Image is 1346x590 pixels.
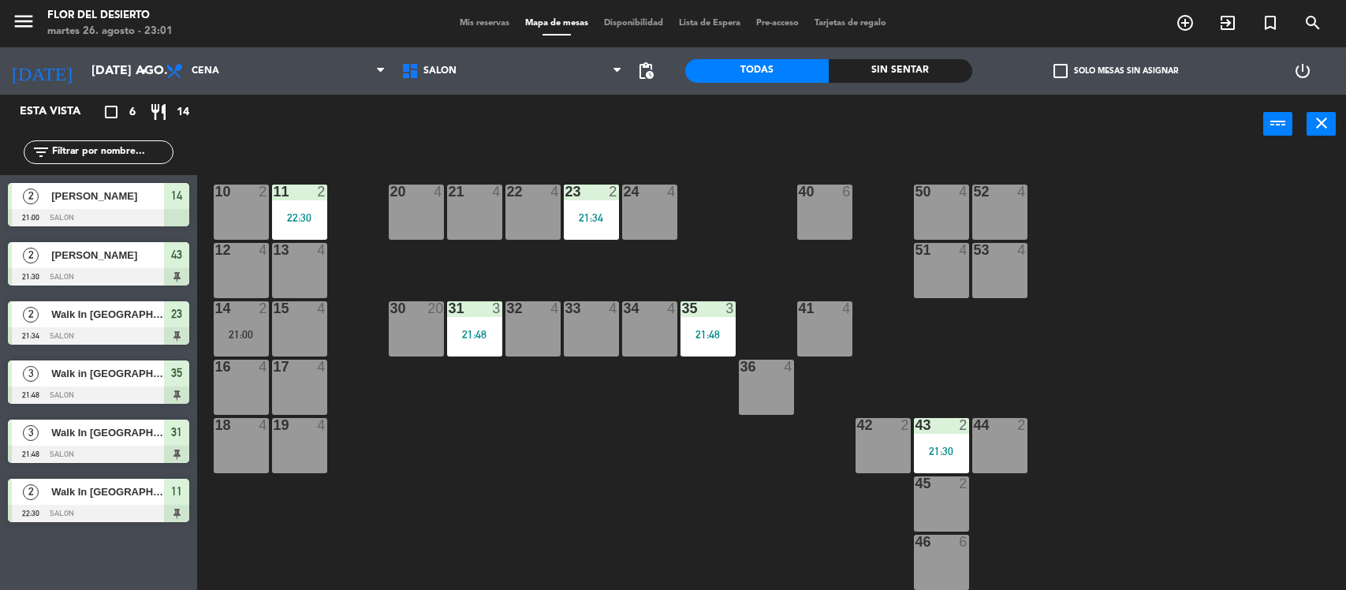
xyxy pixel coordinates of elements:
button: power_input [1263,112,1292,136]
div: 4 [667,185,677,199]
input: Filtrar por nombre... [50,144,173,161]
div: martes 26. agosto - 23:01 [47,24,173,39]
span: Walk In [GEOGRAPHIC_DATA] [51,424,164,441]
div: 2 [317,185,326,199]
span: [PERSON_NAME] [51,247,164,263]
div: 45 [915,476,916,491]
div: 3 [725,301,735,316]
i: power_input [1269,114,1288,133]
div: 4 [667,301,677,316]
span: 2 [23,248,39,263]
div: 50 [915,185,916,199]
div: 33 [565,301,566,316]
div: 3 [492,301,501,316]
div: 4 [259,360,268,374]
button: close [1307,112,1336,136]
span: pending_actions [636,62,655,80]
i: add_circle_outline [1176,13,1195,32]
div: 4 [550,185,560,199]
div: 16 [215,360,216,374]
div: 4 [317,418,326,432]
div: 4 [492,185,501,199]
div: 4 [259,243,268,257]
div: 2 [609,185,618,199]
i: arrow_drop_down [135,62,154,80]
span: 14 [171,186,182,205]
span: Disponibilidad [596,19,671,28]
span: 14 [177,103,189,121]
div: 6 [959,535,968,549]
div: 4 [842,301,852,316]
span: 31 [171,423,182,442]
span: 35 [171,364,182,383]
span: 2 [23,189,39,204]
div: Sin sentar [829,59,972,83]
div: 22:30 [272,212,327,223]
div: 4 [1017,185,1027,199]
span: Pre-acceso [748,19,807,28]
div: 4 [317,243,326,257]
i: search [1303,13,1322,32]
div: 14 [215,301,216,316]
div: 30 [390,301,391,316]
label: Solo mesas sin asignar [1053,64,1178,78]
div: 2 [959,418,968,432]
div: 32 [507,301,508,316]
div: 2 [900,418,910,432]
i: power_settings_new [1293,62,1312,80]
div: 4 [784,360,793,374]
div: 4 [550,301,560,316]
div: 51 [915,243,916,257]
span: Walk In [GEOGRAPHIC_DATA] [51,306,164,323]
div: 4 [959,185,968,199]
span: 2 [23,484,39,500]
i: restaurant [149,103,168,121]
div: 2 [1017,418,1027,432]
span: Cena [192,65,219,77]
span: 11 [171,482,182,501]
div: 23 [565,185,566,199]
div: 4 [609,301,618,316]
div: 4 [1017,243,1027,257]
i: exit_to_app [1218,13,1237,32]
div: FLOR DEL DESIERTO [47,8,173,24]
div: 2 [959,476,968,491]
div: 4 [434,185,443,199]
div: Todas [685,59,829,83]
div: 42 [857,418,858,432]
span: Tarjetas de regalo [807,19,894,28]
div: 21:48 [447,329,502,340]
div: 35 [682,301,683,316]
i: turned_in_not [1261,13,1280,32]
button: menu [12,9,35,39]
div: 4 [317,301,326,316]
i: menu [12,9,35,33]
div: 10 [215,185,216,199]
div: 2 [259,301,268,316]
span: 43 [171,245,182,264]
div: 21:00 [214,329,269,340]
div: 4 [317,360,326,374]
i: close [1312,114,1331,133]
span: 2 [23,307,39,323]
span: 6 [129,103,136,121]
div: 20 [390,185,391,199]
div: 46 [915,535,916,549]
div: 43 [915,418,916,432]
span: 3 [23,425,39,441]
span: Walk in [GEOGRAPHIC_DATA] [51,365,164,382]
span: [PERSON_NAME] [51,188,164,204]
